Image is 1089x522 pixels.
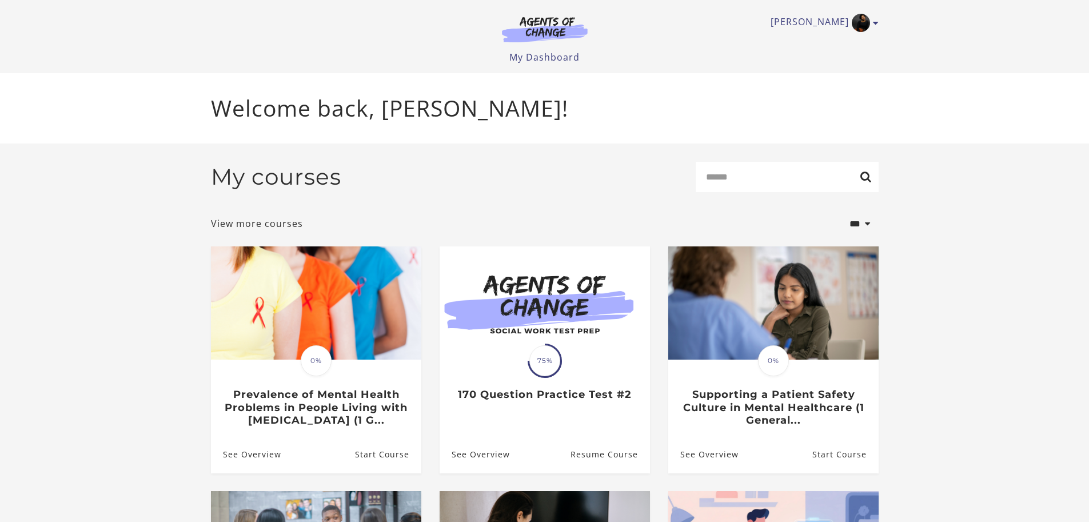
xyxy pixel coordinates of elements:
a: Prevalence of Mental Health Problems in People Living with HIV (1 G...: Resume Course [354,436,421,473]
span: 75% [529,345,560,376]
h3: Prevalence of Mental Health Problems in People Living with [MEDICAL_DATA] (1 G... [223,388,409,427]
a: View more courses [211,217,303,230]
span: 0% [301,345,332,376]
a: Prevalence of Mental Health Problems in People Living with HIV (1 G...: See Overview [211,436,281,473]
p: Welcome back, [PERSON_NAME]! [211,91,879,125]
h2: My courses [211,164,341,190]
a: Supporting a Patient Safety Culture in Mental Healthcare (1 General...: Resume Course [812,436,878,473]
a: My Dashboard [509,51,580,63]
a: Toggle menu [771,14,873,32]
a: 170 Question Practice Test #2: See Overview [440,436,510,473]
span: 0% [758,345,789,376]
h3: Supporting a Patient Safety Culture in Mental Healthcare (1 General... [680,388,866,427]
a: Supporting a Patient Safety Culture in Mental Healthcare (1 General...: See Overview [668,436,739,473]
h3: 170 Question Practice Test #2 [452,388,637,401]
img: Agents of Change Logo [490,16,600,42]
a: 170 Question Practice Test #2: Resume Course [570,436,649,473]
